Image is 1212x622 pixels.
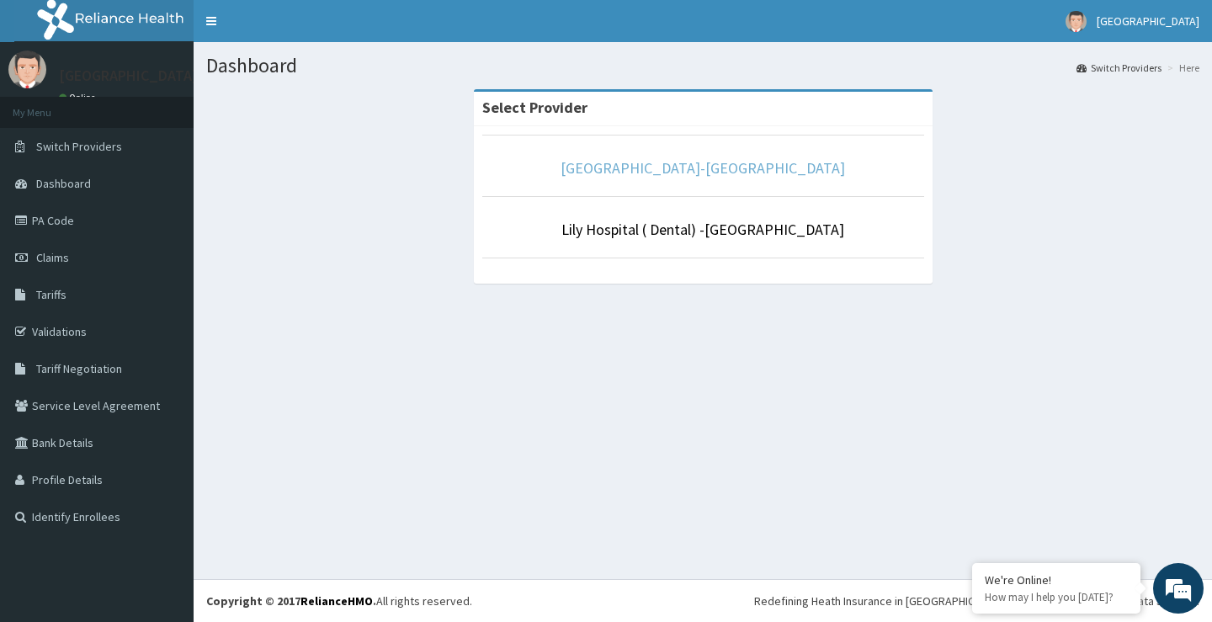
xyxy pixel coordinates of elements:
img: User Image [8,51,46,88]
li: Here [1163,61,1199,75]
a: [GEOGRAPHIC_DATA]-[GEOGRAPHIC_DATA] [561,158,845,178]
span: Switch Providers [36,139,122,154]
span: Tariff Negotiation [36,361,122,376]
a: Switch Providers [1076,61,1161,75]
h1: Dashboard [206,55,1199,77]
img: User Image [1066,11,1087,32]
strong: Select Provider [482,98,587,117]
span: [GEOGRAPHIC_DATA] [1097,13,1199,29]
strong: Copyright © 2017 . [206,593,376,609]
p: How may I help you today? [985,590,1128,604]
footer: All rights reserved. [194,579,1212,622]
span: Claims [36,250,69,265]
div: We're Online! [985,572,1128,587]
a: RelianceHMO [300,593,373,609]
p: [GEOGRAPHIC_DATA] [59,68,198,83]
a: Online [59,92,99,104]
div: Redefining Heath Insurance in [GEOGRAPHIC_DATA] using Telemedicine and Data Science! [754,593,1199,609]
span: Tariffs [36,287,66,302]
a: Lily Hospital ( Dental) -[GEOGRAPHIC_DATA] [561,220,844,239]
span: Dashboard [36,176,91,191]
